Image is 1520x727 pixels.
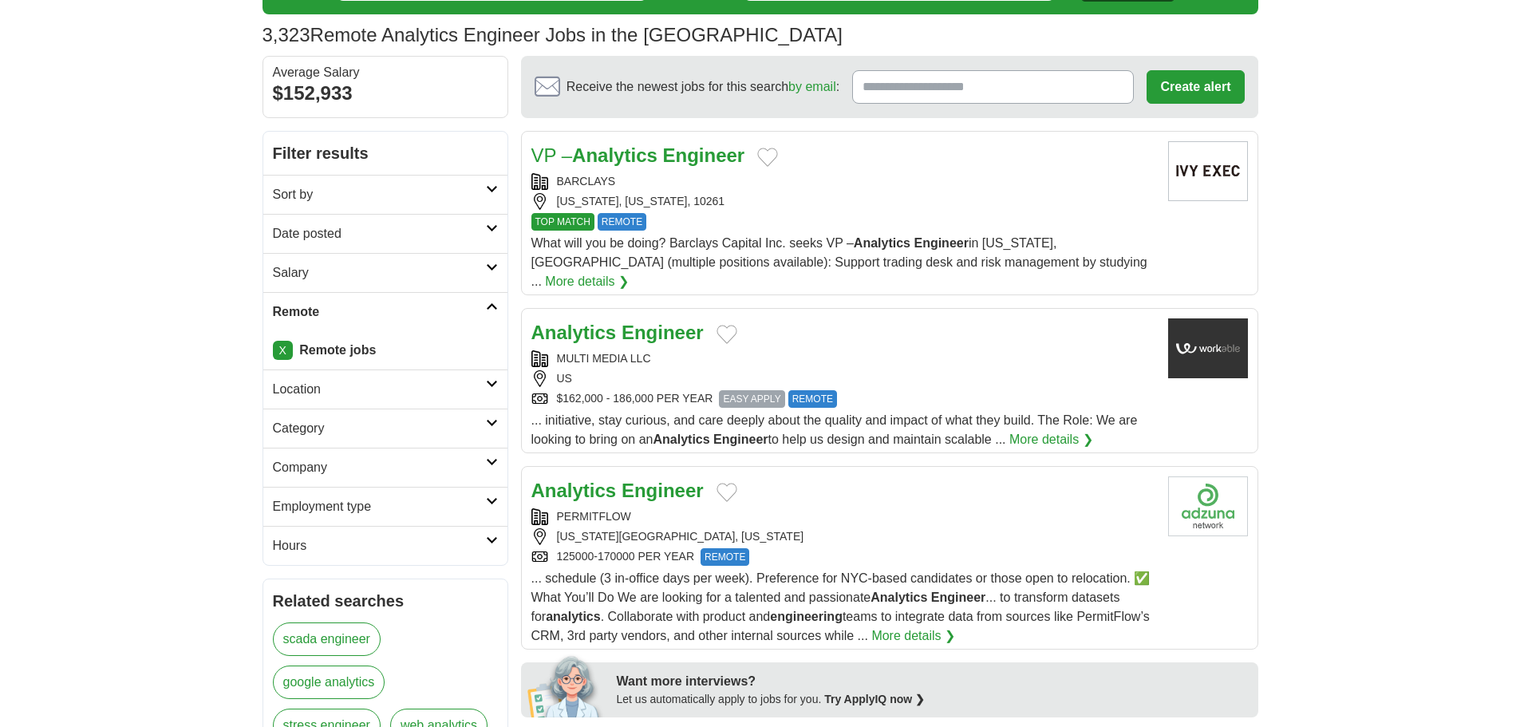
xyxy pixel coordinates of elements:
h2: Hours [273,536,486,555]
div: MULTI MEDIA LLC [531,350,1155,367]
a: Category [263,409,507,448]
a: by email [788,80,836,93]
div: Let us automatically apply to jobs for you. [617,691,1249,708]
h2: Related searches [273,589,498,613]
a: scada engineer [273,622,381,656]
strong: Analytics [871,591,927,604]
img: Barclays logo [1168,141,1248,201]
button: Add to favorite jobs [757,148,778,167]
a: google analytics [273,666,385,699]
h2: Filter results [263,132,507,175]
strong: Engineer [713,433,768,446]
h2: Location [273,380,486,399]
button: Add to favorite jobs [717,483,737,502]
span: REMOTE [598,213,646,231]
a: Analytics Engineer [531,480,704,501]
a: More details ❯ [545,272,629,291]
a: Analytics Engineer [531,322,704,343]
strong: Analytics [531,322,617,343]
button: Add to favorite jobs [717,325,737,344]
div: 125000-170000 PER YEAR [531,548,1155,566]
a: Location [263,369,507,409]
a: BARCLAYS [557,175,616,188]
h2: Employment type [273,497,486,516]
img: Company logo [1168,476,1248,536]
div: Average Salary [273,66,498,79]
div: $162,000 - 186,000 PER YEAR [531,390,1155,408]
a: Remote [263,292,507,331]
span: REMOTE [701,548,749,566]
span: 3,323 [263,21,310,49]
strong: Analytics [653,433,710,446]
a: Hours [263,526,507,565]
h2: Remote [273,302,486,322]
h2: Category [273,419,486,438]
strong: Analytics [854,236,910,250]
a: Salary [263,253,507,292]
span: Receive the newest jobs for this search : [567,77,839,97]
a: X [273,341,293,360]
strong: Remote jobs [299,343,376,357]
strong: Engineer [931,591,985,604]
strong: Analytics [531,480,617,501]
span: ... schedule (3 in-office days per week). Preference for NYC-based candidates or those open to re... [531,571,1151,642]
img: Company logo [1168,318,1248,378]
a: More details ❯ [871,626,955,646]
span: What will you be doing? Barclays Capital Inc. seeks VP – in [US_STATE], [GEOGRAPHIC_DATA] (multip... [531,236,1147,288]
a: Company [263,448,507,487]
h2: Date posted [273,224,486,243]
strong: engineering [770,610,843,623]
strong: Engineer [622,322,704,343]
span: TOP MATCH [531,213,594,231]
strong: analytics [546,610,600,623]
div: US [531,370,1155,387]
span: REMOTE [788,390,837,408]
a: Sort by [263,175,507,214]
span: ... initiative, stay curious, and care deeply about the quality and impact of what they build. Th... [531,413,1138,446]
div: PERMITFLOW [531,508,1155,525]
h2: Sort by [273,185,486,204]
div: [US_STATE], [US_STATE], 10261 [531,193,1155,210]
strong: Engineer [914,236,968,250]
img: apply-iq-scientist.png [527,654,605,717]
button: Create alert [1147,70,1244,104]
a: VP –Analytics Engineer [531,144,745,166]
strong: Analytics [572,144,657,166]
h2: Company [273,458,486,477]
h2: Salary [273,263,486,283]
h1: Remote Analytics Engineer Jobs in the [GEOGRAPHIC_DATA] [263,24,843,45]
strong: Engineer [622,480,704,501]
span: EASY APPLY [719,390,784,408]
a: Date posted [263,214,507,253]
div: [US_STATE][GEOGRAPHIC_DATA], [US_STATE] [531,528,1155,545]
a: Try ApplyIQ now ❯ [824,693,925,705]
div: $152,933 [273,79,498,108]
a: Employment type [263,487,507,526]
a: More details ❯ [1009,430,1093,449]
div: Want more interviews? [617,672,1249,691]
strong: Engineer [663,144,745,166]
